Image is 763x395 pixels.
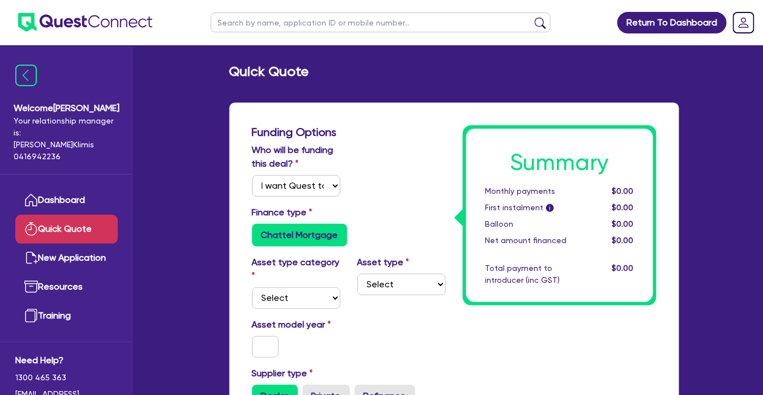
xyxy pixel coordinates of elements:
[546,204,554,212] span: i
[252,143,340,171] label: Who will be funding this deal?
[477,235,587,247] div: Net amount financed
[617,12,727,33] a: Return To Dashboard
[357,256,410,269] label: Asset type
[477,202,587,214] div: First instalment
[14,115,120,163] span: Your relationship manager is: [PERSON_NAME] Klimis 0416942236
[477,262,587,286] div: Total payment to introducer (inc GST)
[252,367,313,380] label: Supplier type
[612,219,633,228] span: $0.00
[211,12,551,32] input: Search by name, application ID or mobile number...
[252,125,446,139] h3: Funding Options
[18,13,152,32] img: quest-connect-logo-blue
[15,244,118,273] a: New Application
[252,206,313,219] label: Finance type
[485,149,634,176] h1: Summary
[24,222,38,236] img: quick-quote
[15,372,118,384] span: 1300 465 363
[612,236,633,245] span: $0.00
[15,354,118,367] span: Need Help?
[477,218,587,230] div: Balloon
[15,301,118,330] a: Training
[244,318,349,332] label: Asset model year
[14,101,120,115] span: Welcome [PERSON_NAME]
[24,280,38,294] img: resources
[612,186,633,196] span: $0.00
[252,224,347,247] label: Chattel Mortgage
[729,8,758,37] a: Dropdown toggle
[15,215,118,244] a: Quick Quote
[24,309,38,322] img: training
[15,65,37,86] img: icon-menu-close
[15,186,118,215] a: Dashboard
[252,256,340,283] label: Asset type category
[229,63,309,80] h2: Quick Quote
[612,203,633,212] span: $0.00
[24,251,38,265] img: new-application
[612,264,633,273] span: $0.00
[477,185,587,197] div: Monthly payments
[15,273,118,301] a: Resources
